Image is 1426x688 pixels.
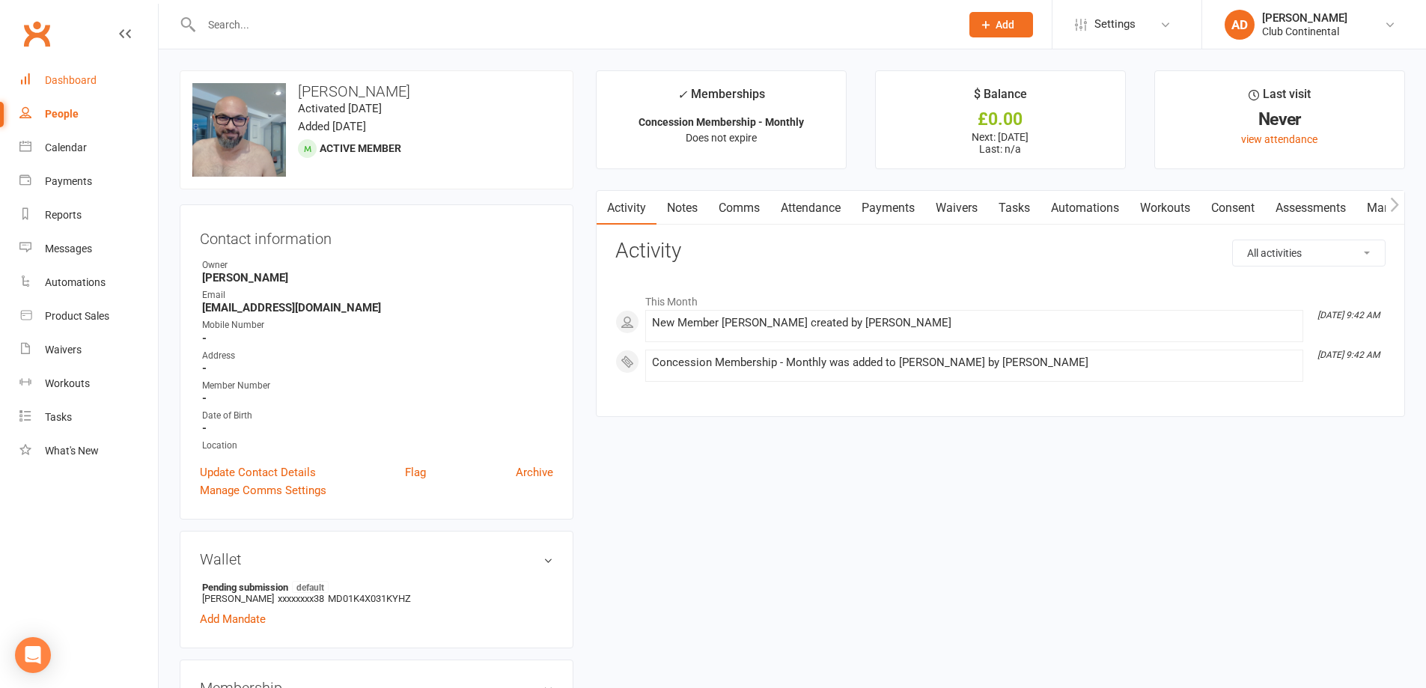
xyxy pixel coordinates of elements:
[202,362,553,375] strong: -
[202,409,553,423] div: Date of Birth
[851,191,925,225] a: Payments
[19,64,158,97] a: Dashboard
[988,191,1040,225] a: Tasks
[45,310,109,322] div: Product Sales
[1241,133,1317,145] a: view attendance
[45,377,90,389] div: Workouts
[19,299,158,333] a: Product Sales
[202,439,553,453] div: Location
[19,401,158,434] a: Tasks
[202,349,553,363] div: Address
[202,288,553,302] div: Email
[15,637,51,673] div: Open Intercom Messenger
[889,112,1112,127] div: £0.00
[200,610,266,628] a: Add Mandate
[19,198,158,232] a: Reports
[45,141,87,153] div: Calendar
[19,434,158,468] a: What's New
[200,579,553,606] li: [PERSON_NAME]
[1317,310,1380,320] i: [DATE] 9:42 AM
[202,258,553,273] div: Owner
[639,116,804,128] strong: Concession Membership - Monthly
[686,132,757,144] span: Does not expire
[292,581,329,593] span: default
[197,14,950,35] input: Search...
[597,191,656,225] a: Activity
[45,344,82,356] div: Waivers
[192,83,561,100] h3: [PERSON_NAME]
[200,463,316,481] a: Update Contact Details
[652,356,1296,369] div: Concession Membership - Monthly was added to [PERSON_NAME] by [PERSON_NAME]
[1249,85,1311,112] div: Last visit
[1201,191,1265,225] a: Consent
[19,333,158,367] a: Waivers
[45,175,92,187] div: Payments
[1225,10,1255,40] div: AD
[19,266,158,299] a: Automations
[677,88,687,102] i: ✓
[45,108,79,120] div: People
[298,102,382,115] time: Activated [DATE]
[925,191,988,225] a: Waivers
[516,463,553,481] a: Archive
[19,97,158,131] a: People
[320,142,401,154] span: Active member
[202,581,546,593] strong: Pending submission
[1317,350,1380,360] i: [DATE] 9:42 AM
[615,240,1386,263] h3: Activity
[708,191,770,225] a: Comms
[1262,11,1347,25] div: [PERSON_NAME]
[1265,191,1356,225] a: Assessments
[996,19,1014,31] span: Add
[677,85,765,112] div: Memberships
[18,15,55,52] a: Clubworx
[770,191,851,225] a: Attendance
[19,131,158,165] a: Calendar
[45,74,97,86] div: Dashboard
[202,421,553,435] strong: -
[192,83,286,177] img: image1757925983.png
[278,593,324,604] span: xxxxxxxx38
[19,367,158,401] a: Workouts
[202,271,553,284] strong: [PERSON_NAME]
[200,225,553,247] h3: Contact information
[969,12,1033,37] button: Add
[656,191,708,225] a: Notes
[45,411,72,423] div: Tasks
[202,379,553,393] div: Member Number
[202,332,553,345] strong: -
[45,445,99,457] div: What's New
[202,392,553,405] strong: -
[45,276,106,288] div: Automations
[45,209,82,221] div: Reports
[1168,112,1391,127] div: Never
[202,301,553,314] strong: [EMAIL_ADDRESS][DOMAIN_NAME]
[1094,7,1136,41] span: Settings
[1130,191,1201,225] a: Workouts
[298,120,366,133] time: Added [DATE]
[889,131,1112,155] p: Next: [DATE] Last: n/a
[652,317,1296,329] div: New Member [PERSON_NAME] created by [PERSON_NAME]
[200,481,326,499] a: Manage Comms Settings
[19,232,158,266] a: Messages
[974,85,1027,112] div: $ Balance
[1040,191,1130,225] a: Automations
[615,286,1386,310] li: This Month
[328,593,411,604] span: MD01K4X031KYHZ
[1262,25,1347,38] div: Club Continental
[45,243,92,255] div: Messages
[200,551,553,567] h3: Wallet
[202,318,553,332] div: Mobile Number
[405,463,426,481] a: Flag
[19,165,158,198] a: Payments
